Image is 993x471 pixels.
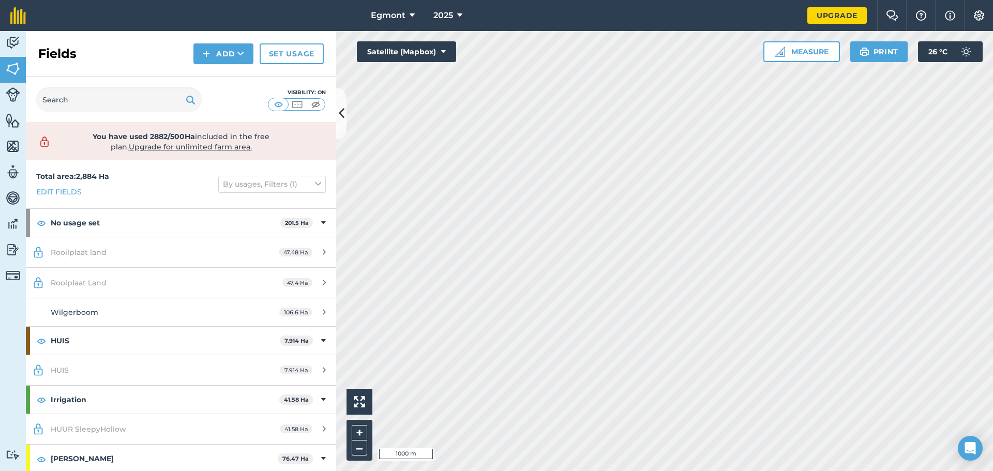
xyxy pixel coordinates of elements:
div: Visibility: On [268,88,326,97]
img: svg+xml;base64,PHN2ZyB4bWxucz0iaHR0cDovL3d3dy53My5vcmcvMjAwMC9zdmciIHdpZHRoPSIxOCIgaGVpZ2h0PSIyNC... [37,393,46,406]
span: Egmont [371,9,405,22]
img: svg+xml;base64,PHN2ZyB4bWxucz0iaHR0cDovL3d3dy53My5vcmcvMjAwMC9zdmciIHdpZHRoPSIxOCIgaGVpZ2h0PSIyNC... [37,335,46,347]
button: By usages, Filters (1) [218,176,326,192]
div: Open Intercom Messenger [958,436,983,461]
input: Search [36,87,202,112]
button: Satellite (Mapbox) [357,41,456,62]
img: svg+xml;base64,PHN2ZyB4bWxucz0iaHR0cDovL3d3dy53My5vcmcvMjAwMC9zdmciIHdpZHRoPSI1MCIgaGVpZ2h0PSI0MC... [309,99,322,110]
span: HUIS [51,366,69,375]
img: svg+xml;base64,PD94bWwgdmVyc2lvbj0iMS4wIiBlbmNvZGluZz0idXRmLTgiPz4KPCEtLSBHZW5lcmF0b3I6IEFkb2JlIE... [6,35,20,51]
button: Add [193,43,253,64]
span: 106.6 Ha [279,308,312,316]
img: svg+xml;base64,PHN2ZyB4bWxucz0iaHR0cDovL3d3dy53My5vcmcvMjAwMC9zdmciIHdpZHRoPSIxNyIgaGVpZ2h0PSIxNy... [945,9,955,22]
img: svg+xml;base64,PHN2ZyB4bWxucz0iaHR0cDovL3d3dy53My5vcmcvMjAwMC9zdmciIHdpZHRoPSI1MCIgaGVpZ2h0PSI0MC... [272,99,285,110]
img: svg+xml;base64,PHN2ZyB4bWxucz0iaHR0cDovL3d3dy53My5vcmcvMjAwMC9zdmciIHdpZHRoPSIxOCIgaGVpZ2h0PSIyNC... [37,217,46,229]
img: svg+xml;base64,PHN2ZyB4bWxucz0iaHR0cDovL3d3dy53My5vcmcvMjAwMC9zdmciIHdpZHRoPSI1NiIgaGVpZ2h0PSI2MC... [6,61,20,77]
strong: 7.914 Ha [284,337,309,344]
span: 47.48 Ha [279,248,312,256]
button: – [352,440,367,455]
span: Rooiplaat Land [51,278,107,287]
img: svg+xml;base64,PD94bWwgdmVyc2lvbj0iMS4wIiBlbmNvZGluZz0idXRmLTgiPz4KPCEtLSBHZW5lcmF0b3I6IEFkb2JlIE... [6,268,20,283]
span: Wilgerboom [51,308,98,317]
img: svg+xml;base64,PHN2ZyB4bWxucz0iaHR0cDovL3d3dy53My5vcmcvMjAwMC9zdmciIHdpZHRoPSIxOCIgaGVpZ2h0PSIyNC... [37,453,46,465]
a: Rooiplaat Land47.4 Ha [26,268,336,298]
img: svg+xml;base64,PHN2ZyB4bWxucz0iaHR0cDovL3d3dy53My5vcmcvMjAwMC9zdmciIHdpZHRoPSI1MCIgaGVpZ2h0PSI0MC... [291,99,304,110]
span: HUUR SleepyHollow [51,424,126,434]
a: HUUR SleepyHollow41.58 Ha [26,414,336,444]
img: A question mark icon [915,10,927,21]
img: svg+xml;base64,PHN2ZyB4bWxucz0iaHR0cDovL3d3dy53My5vcmcvMjAwMC9zdmciIHdpZHRoPSIxNCIgaGVpZ2h0PSIyNC... [203,48,210,60]
button: Print [850,41,908,62]
div: No usage set201.5 Ha [26,209,336,237]
strong: 76.47 Ha [282,455,309,462]
img: svg+xml;base64,PD94bWwgdmVyc2lvbj0iMS4wIiBlbmNvZGluZz0idXRmLTgiPz4KPCEtLSBHZW5lcmF0b3I6IEFkb2JlIE... [6,242,20,257]
img: Ruler icon [775,47,785,57]
a: Wilgerboom106.6 Ha [26,298,336,326]
a: HUIS7.914 Ha [26,355,336,385]
a: Upgrade [807,7,867,24]
button: + [352,425,367,440]
span: Upgrade for unlimited farm area. [129,142,252,151]
span: included in the free plan . [71,131,291,152]
img: svg+xml;base64,PD94bWwgdmVyc2lvbj0iMS4wIiBlbmNvZGluZz0idXRmLTgiPz4KPCEtLSBHZW5lcmF0b3I6IEFkb2JlIE... [6,450,20,460]
span: Rooilplaat land [51,248,107,257]
img: svg+xml;base64,PD94bWwgdmVyc2lvbj0iMS4wIiBlbmNvZGluZz0idXRmLTgiPz4KPCEtLSBHZW5lcmF0b3I6IEFkb2JlIE... [6,216,20,232]
strong: You have used 2882/500Ha [93,132,195,141]
a: Edit fields [36,186,82,197]
a: Rooilplaat land47.48 Ha [26,237,336,267]
div: Irrigation41.58 Ha [26,386,336,414]
span: 26 ° C [928,41,947,62]
strong: 41.58 Ha [284,396,309,403]
img: svg+xml;base64,PD94bWwgdmVyc2lvbj0iMS4wIiBlbmNvZGluZz0idXRmLTgiPz4KPCEtLSBHZW5lcmF0b3I6IEFkb2JlIE... [6,87,20,102]
button: Measure [763,41,840,62]
img: svg+xml;base64,PD94bWwgdmVyc2lvbj0iMS4wIiBlbmNvZGluZz0idXRmLTgiPz4KPCEtLSBHZW5lcmF0b3I6IEFkb2JlIE... [6,164,20,180]
img: svg+xml;base64,PHN2ZyB4bWxucz0iaHR0cDovL3d3dy53My5vcmcvMjAwMC9zdmciIHdpZHRoPSI1NiIgaGVpZ2h0PSI2MC... [6,113,20,128]
img: svg+xml;base64,PHN2ZyB4bWxucz0iaHR0cDovL3d3dy53My5vcmcvMjAwMC9zdmciIHdpZHRoPSIxOSIgaGVpZ2h0PSIyNC... [860,45,869,58]
img: svg+xml;base64,PD94bWwgdmVyc2lvbj0iMS4wIiBlbmNvZGluZz0idXRmLTgiPz4KPCEtLSBHZW5lcmF0b3I6IEFkb2JlIE... [6,190,20,206]
img: Two speech bubbles overlapping with the left bubble in the forefront [886,10,898,21]
strong: No usage set [51,209,280,237]
strong: Irrigation [51,386,279,414]
img: svg+xml;base64,PD94bWwgdmVyc2lvbj0iMS4wIiBlbmNvZGluZz0idXRmLTgiPz4KPCEtLSBHZW5lcmF0b3I6IEFkb2JlIE... [956,41,976,62]
a: Set usage [260,43,324,64]
a: You have used 2882/500Haincluded in the free plan.Upgrade for unlimited farm area. [34,131,328,152]
button: 26 °C [918,41,983,62]
img: svg+xml;base64,PHN2ZyB4bWxucz0iaHR0cDovL3d3dy53My5vcmcvMjAwMC9zdmciIHdpZHRoPSIxOSIgaGVpZ2h0PSIyNC... [186,94,195,106]
strong: HUIS [51,327,280,355]
span: 7.914 Ha [280,366,312,374]
div: HUIS7.914 Ha [26,327,336,355]
img: svg+xml;base64,PD94bWwgdmVyc2lvbj0iMS4wIiBlbmNvZGluZz0idXRmLTgiPz4KPCEtLSBHZW5lcmF0b3I6IEFkb2JlIE... [34,135,55,148]
span: 2025 [433,9,453,22]
img: svg+xml;base64,PHN2ZyB4bWxucz0iaHR0cDovL3d3dy53My5vcmcvMjAwMC9zdmciIHdpZHRoPSI1NiIgaGVpZ2h0PSI2MC... [6,139,20,154]
strong: 201.5 Ha [285,219,309,226]
img: fieldmargin Logo [10,7,26,24]
img: Four arrows, one pointing top left, one top right, one bottom right and the last bottom left [354,396,365,407]
img: A cog icon [973,10,985,21]
span: 41.58 Ha [280,424,312,433]
strong: Total area : 2,884 Ha [36,172,109,181]
h2: Fields [38,45,77,62]
span: 47.4 Ha [282,278,312,287]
